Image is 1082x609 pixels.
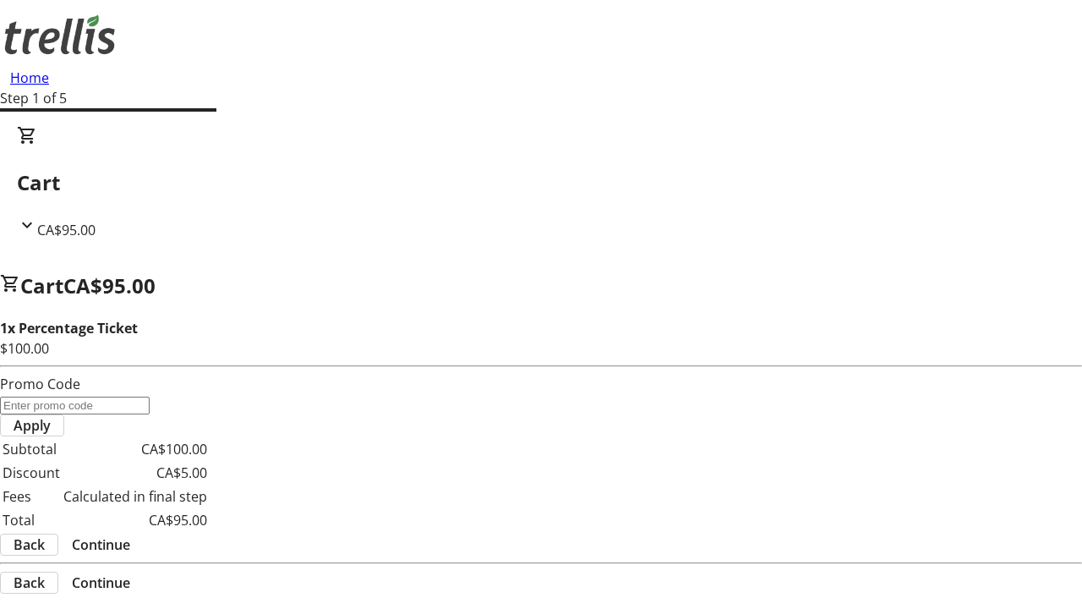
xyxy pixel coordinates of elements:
[72,535,130,555] span: Continue
[14,535,45,555] span: Back
[2,486,61,507] td: Fees
[63,509,208,531] td: CA$95.00
[2,509,61,531] td: Total
[58,535,144,555] button: Continue
[17,167,1065,198] h2: Cart
[63,272,156,299] span: CA$95.00
[72,573,130,593] span: Continue
[2,438,61,460] td: Subtotal
[37,221,96,239] span: CA$95.00
[63,462,208,484] td: CA$5.00
[2,462,61,484] td: Discount
[63,438,208,460] td: CA$100.00
[63,486,208,507] td: Calculated in final step
[58,573,144,593] button: Continue
[20,272,63,299] span: Cart
[17,125,1065,240] div: CartCA$95.00
[14,415,51,436] span: Apply
[14,573,45,593] span: Back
